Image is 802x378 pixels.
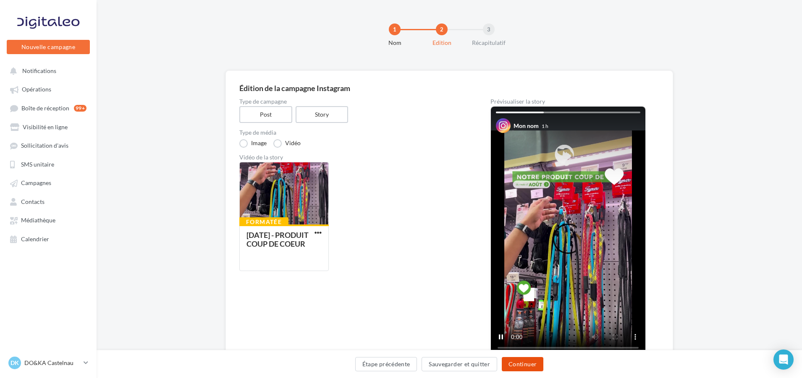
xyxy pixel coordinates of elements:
div: Vidéo de la story [239,154,464,160]
div: [DATE] - PRODUIT COUP DE COEUR [246,230,309,248]
div: Formatée [239,217,288,227]
span: Boîte de réception [21,104,69,112]
a: Visibilité en ligne [5,119,92,134]
a: DK DO&KA Castelnau [7,355,90,371]
span: Visibilité en ligne [23,123,68,130]
span: SMS unitaire [21,161,54,168]
a: Sollicitation d'avis [5,138,92,153]
div: 2 [436,23,448,35]
div: Prévisualiser la story [490,99,646,104]
span: Médiathèque [21,217,55,224]
span: Contacts [21,198,45,205]
span: Notifications [22,67,56,74]
div: Récapitulatif [462,39,516,47]
div: Open Intercom Messenger [773,349,794,370]
label: Image [239,139,267,148]
label: Story [296,106,349,123]
a: Opérations [5,81,92,96]
a: Médiathèque [5,212,92,227]
button: Notifications [5,63,88,78]
div: Mon nom [514,122,539,130]
span: Campagnes [21,180,51,187]
a: Campagnes [5,175,92,190]
label: Type de campagne [239,99,464,104]
span: Calendrier [21,235,49,242]
div: Nom [368,39,422,47]
span: Sollicitation d'avis [21,142,68,149]
label: Post [239,106,292,123]
div: 3 [483,23,495,35]
div: 1 [389,23,401,35]
label: Type de média [239,130,464,136]
button: Continuer [502,357,543,371]
button: Nouvelle campagne [7,40,90,54]
span: DK [10,359,19,367]
a: SMS unitaire [5,156,92,172]
div: Edition [415,39,469,47]
button: Étape précédente [355,357,417,371]
label: Vidéo [273,139,301,148]
span: Opérations [22,86,51,93]
button: Sauvegarder et quitter [422,357,497,371]
div: Édition de la campagne Instagram [239,84,659,92]
a: Contacts [5,194,92,209]
div: 99+ [74,105,86,112]
div: 1 h [542,123,548,130]
a: Boîte de réception99+ [5,100,92,116]
a: Calendrier [5,231,92,246]
p: DO&KA Castelnau [24,359,80,367]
